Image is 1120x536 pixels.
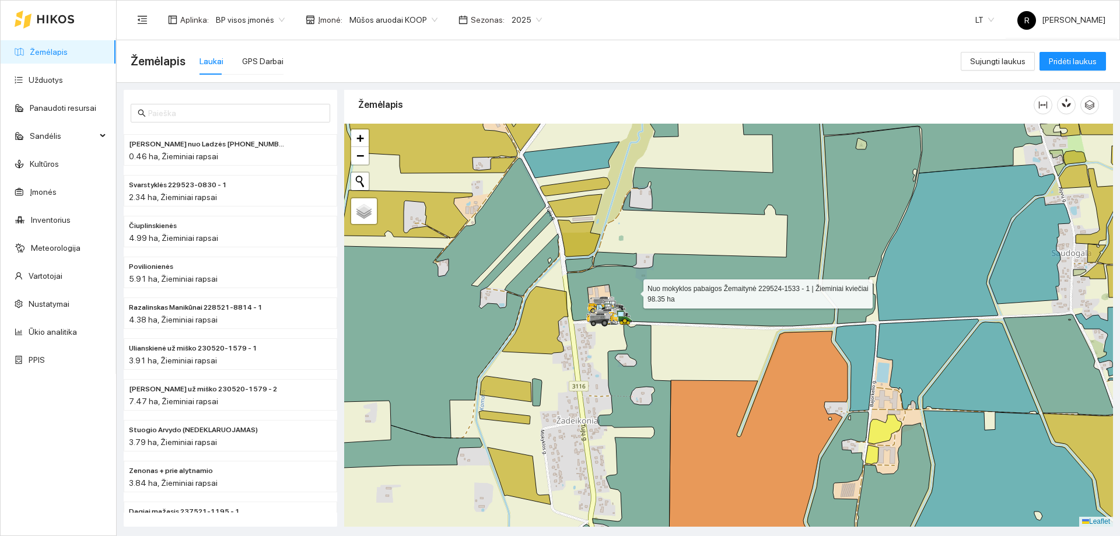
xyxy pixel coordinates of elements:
span: 4.99 ha, Žieminiai rapsai [129,233,218,243]
span: Dagiai mažasis 237521-1195 - 1 [129,506,240,517]
a: Užduotys [29,75,63,85]
span: Čiuplinskienės [129,220,177,232]
span: search [138,109,146,117]
a: Žemėlapis [30,47,68,57]
span: Žemėlapis [131,52,185,71]
span: Įmonė : [318,13,342,26]
span: 2.34 ha, Žieminiai rapsai [129,192,217,202]
a: Pridėti laukus [1039,57,1106,66]
span: Pridėti laukus [1049,55,1097,68]
span: Povilionienės [129,261,173,272]
span: + [356,131,364,145]
button: menu-fold [131,8,154,31]
a: Panaudoti resursai [30,103,96,113]
div: GPS Darbai [242,55,283,68]
a: Inventorius [31,215,71,225]
span: R [1024,11,1030,30]
span: BP visos įmonės [216,11,285,29]
a: Leaflet [1082,517,1110,526]
span: Sezonas : [471,13,505,26]
button: Initiate a new search [351,173,369,190]
span: 0.46 ha, Žieminiai rapsai [129,152,218,161]
input: Paieška [148,107,323,120]
a: Zoom in [351,129,369,147]
a: Layers [351,198,377,224]
span: Mūšos aruodai KOOP [349,11,437,29]
span: calendar [459,15,468,24]
span: LT [975,11,994,29]
span: 3.84 ha, Žieminiai rapsai [129,478,218,488]
span: Aplinka : [180,13,209,26]
a: Kultūros [30,159,59,169]
span: − [356,148,364,163]
a: PPIS [29,355,45,365]
button: Pridėti laukus [1039,52,1106,71]
span: 4.38 ha, Žieminiai rapsai [129,315,218,324]
button: Sujungti laukus [961,52,1035,71]
span: Stuogio Arvydo (NEDEKLARUOJAMAS) [129,425,258,436]
span: Svarstyklės 229523-0830 - 1 [129,180,227,191]
span: Razalinskas Manikūnai 228521-8814 - 1 [129,302,262,313]
span: Sandėlis [30,124,96,148]
a: Vartotojai [29,271,62,281]
div: Žemėlapis [358,88,1034,121]
span: shop [306,15,315,24]
span: 2025 [512,11,542,29]
span: layout [168,15,177,24]
span: Ulianskienė už miško 230520-1579 - 1 [129,343,257,354]
a: Nustatymai [29,299,69,309]
a: Meteorologija [31,243,80,253]
a: Zoom out [351,147,369,164]
a: Sujungti laukus [961,57,1035,66]
button: column-width [1034,96,1052,114]
span: Zenonas + prie alytnamio [129,465,213,477]
span: menu-fold [137,15,148,25]
span: Sujungti laukus [970,55,1025,68]
a: Ūkio analitika [29,327,77,337]
a: Įmonės [30,187,57,197]
div: Laukai [199,55,223,68]
span: 3.79 ha, Žieminiai rapsai [129,437,217,447]
span: Nakvosienė už miško 230520-1579 - 2 [129,384,277,395]
span: 7.47 ha, Žieminiai rapsai [129,397,218,406]
span: [PERSON_NAME] [1017,15,1105,24]
span: 3.91 ha, Žieminiai rapsai [129,356,217,365]
span: Paškevičiaus Felikso nuo Ladzės (2) 229525-2470 - 2 [129,139,285,150]
span: 5.91 ha, Žieminiai rapsai [129,274,218,283]
span: column-width [1034,100,1052,110]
